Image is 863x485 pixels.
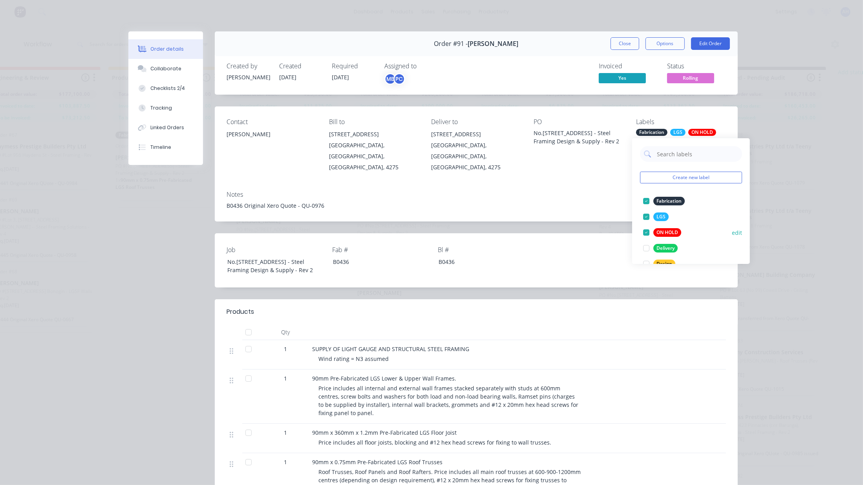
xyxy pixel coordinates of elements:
div: Bill to [329,118,419,126]
div: Order details [150,46,184,53]
span: Order #91 - [434,40,468,48]
span: 90mm Pre-Fabricated LGS Lower & Upper Wall Frames. [312,375,456,382]
span: SUPPLY OF LIGHT GAUGE AND STRUCTURAL STEEL FRAMING [312,345,469,353]
div: [PERSON_NAME] [227,129,316,140]
div: Fabrication [636,129,667,136]
div: PO [534,118,623,126]
div: No.[STREET_ADDRESS] - Steel Framing Design & Supply - Rev 2 [221,256,319,276]
button: LGS [640,211,672,222]
button: Edit Order [691,37,730,50]
div: B0436 [432,256,530,267]
button: Design [640,258,678,269]
span: Rolling [667,73,714,83]
span: [DATE] [279,73,296,81]
button: Order details [128,39,203,59]
div: LGS [670,129,686,136]
button: Timeline [128,137,203,157]
div: Contact [227,118,316,126]
div: Deliver to [431,118,521,126]
button: Delivery [640,243,681,254]
div: Required [332,62,375,70]
div: Labels [636,118,726,126]
span: [PERSON_NAME] [468,40,519,48]
div: Timeline [150,144,171,151]
div: Tracking [150,104,172,112]
div: Invoiced [599,62,658,70]
label: Job [227,245,325,254]
div: Products [227,307,254,317]
div: Collaborate [150,65,181,72]
div: [GEOGRAPHIC_DATA], [GEOGRAPHIC_DATA], [GEOGRAPHIC_DATA], 4275 [329,140,419,173]
div: Checklists 2/4 [150,85,185,92]
span: [DATE] [332,73,349,81]
div: [STREET_ADDRESS] [329,129,419,140]
div: Status [667,62,726,70]
button: edit [732,229,742,237]
div: Delivery [653,244,678,253]
button: Options [645,37,685,50]
button: ON HOLD [640,227,684,238]
label: Bl # [438,245,536,254]
div: Created [279,62,322,70]
div: [PERSON_NAME] [227,73,270,81]
span: 90mm x 0.75mm Pre-Fabricated LGS Roof Trusses [312,458,442,466]
span: 90mm x 360mm x 1.2mm Pre-Fabricated LGS Floor Joist [312,429,457,436]
span: Price includes all internal and external wall frames stacked separately with studs at 600mm centr... [318,384,580,417]
button: Linked Orders [128,118,203,137]
div: PC [393,73,405,85]
div: B0436 [327,256,425,267]
span: Yes [599,73,646,83]
span: Price includes all floor joists, blocking and #12 hex head screws for fixing to wall trusses. [318,439,551,446]
div: [GEOGRAPHIC_DATA], [GEOGRAPHIC_DATA], [GEOGRAPHIC_DATA], 4275 [431,140,521,173]
button: Create new label [640,172,742,183]
div: B0436 Original Xero Quote - QU-0976 [227,201,726,210]
label: Fab # [332,245,430,254]
button: Collaborate [128,59,203,79]
div: Assigned to [384,62,463,70]
span: 1 [284,458,287,466]
button: Close [611,37,639,50]
button: MEPC [384,73,405,85]
div: Fabrication [653,197,685,205]
div: [STREET_ADDRESS][GEOGRAPHIC_DATA], [GEOGRAPHIC_DATA], [GEOGRAPHIC_DATA], 4275 [431,129,521,173]
div: Created by [227,62,270,70]
div: LGS [653,212,669,221]
div: [STREET_ADDRESS] [431,129,521,140]
div: Notes [227,191,726,198]
button: Rolling [667,73,714,85]
span: 1 [284,428,287,437]
div: [STREET_ADDRESS][GEOGRAPHIC_DATA], [GEOGRAPHIC_DATA], [GEOGRAPHIC_DATA], 4275 [329,129,419,173]
input: Search labels [656,146,738,162]
div: ON HOLD [653,228,681,237]
button: Fabrication [640,196,688,207]
span: 1 [284,374,287,383]
div: ME [384,73,396,85]
div: Linked Orders [150,124,184,131]
div: [PERSON_NAME] [227,129,316,154]
div: No.[STREET_ADDRESS] - Steel Framing Design & Supply - Rev 2 [534,129,623,145]
button: Checklists 2/4 [128,79,203,98]
span: 1 [284,345,287,353]
button: Tracking [128,98,203,118]
span: Wind rating = N3 assumed [318,355,389,362]
div: Qty [262,324,309,340]
div: ON HOLD [688,129,716,136]
div: Design [653,260,675,268]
